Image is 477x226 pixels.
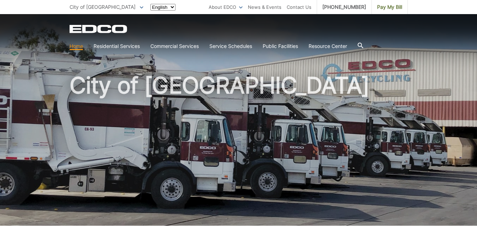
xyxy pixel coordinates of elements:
a: Home [70,42,83,50]
span: City of [GEOGRAPHIC_DATA] [70,4,136,10]
select: Select a language [150,4,175,11]
a: Service Schedules [209,42,252,50]
a: News & Events [248,3,281,11]
a: EDCD logo. Return to the homepage. [70,25,128,33]
a: Resource Center [309,42,347,50]
span: Pay My Bill [377,3,402,11]
a: Public Facilities [263,42,298,50]
a: Contact Us [287,3,311,11]
a: Commercial Services [150,42,199,50]
a: About EDCO [209,3,243,11]
a: Residential Services [94,42,140,50]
